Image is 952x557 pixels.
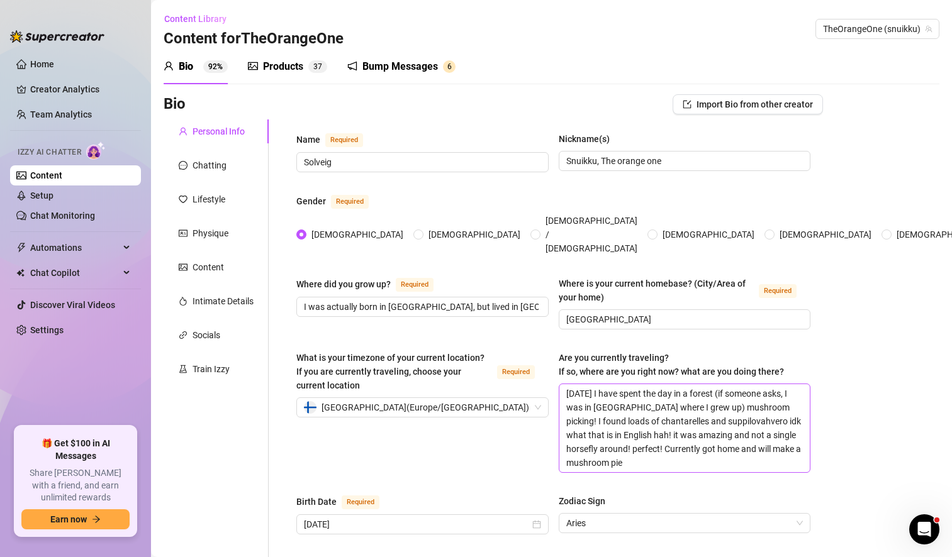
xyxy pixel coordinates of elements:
[318,62,322,71] span: 7
[331,195,369,209] span: Required
[30,325,64,335] a: Settings
[559,494,614,508] label: Zodiac Sign
[304,155,539,169] input: Name
[325,133,363,147] span: Required
[362,59,438,74] div: Bump Messages
[193,226,228,240] div: Physique
[179,297,188,306] span: fire
[559,277,754,304] div: Where is your current homebase? (City/Area of your home)
[658,228,759,241] span: [DEMOGRAPHIC_DATA]
[50,514,87,524] span: Earn now
[423,228,525,241] span: [DEMOGRAPHIC_DATA]
[164,29,344,49] h3: Content for TheOrangeOne
[30,238,120,258] span: Automations
[296,132,377,147] label: Name
[86,141,106,160] img: AI Chatter
[296,353,484,390] span: What is your timezone of your current location? If you are currently traveling, choose your curre...
[443,60,456,73] sup: 6
[21,509,130,529] button: Earn nowarrow-right
[30,211,95,221] a: Chat Monitoring
[673,94,823,114] button: Import Bio from other creator
[10,30,104,43] img: logo-BBDzfeDw.svg
[396,278,434,292] span: Required
[697,99,813,109] span: Import Bio from other creator
[566,514,804,532] span: Aries
[193,192,225,206] div: Lifestyle
[263,59,303,74] div: Products
[18,146,81,158] span: Izzy AI Chatter
[566,312,801,326] input: Where is your current homebase? (City/Area of your home)
[313,62,318,71] span: 3
[304,401,316,414] img: fi
[308,60,327,73] sup: 37
[347,61,357,71] span: notification
[193,362,230,376] div: Train Izzy
[248,61,258,71] span: picture
[179,365,188,373] span: experiment
[296,495,337,509] div: Birth Date
[909,514,939,544] iframe: Intercom live chat
[203,60,228,73] sup: 92%
[296,277,391,291] div: Where did you grow up?
[296,194,326,208] div: Gender
[322,398,529,417] span: [GEOGRAPHIC_DATA] ( Europe/[GEOGRAPHIC_DATA] )
[304,517,530,531] input: Birth Date
[179,161,188,170] span: message
[30,109,92,119] a: Team Analytics
[179,195,188,204] span: heart
[164,14,227,24] span: Content Library
[21,467,130,504] span: Share [PERSON_NAME] with a friend, and earn unlimited rewards
[21,438,130,462] span: 🎁 Get $100 in AI Messages
[775,228,876,241] span: [DEMOGRAPHIC_DATA]
[296,494,393,509] label: Birth Date
[296,277,447,292] label: Where did you grow up?
[559,277,811,304] label: Where is your current homebase? (City/Area of your home)
[179,263,188,272] span: picture
[559,132,619,146] label: Nickname(s)
[306,228,408,241] span: [DEMOGRAPHIC_DATA]
[16,243,26,253] span: thunderbolt
[179,331,188,339] span: link
[342,495,379,509] span: Required
[296,194,383,209] label: Gender
[447,62,452,71] span: 6
[193,294,254,308] div: Intimate Details
[193,158,227,172] div: Chatting
[559,384,810,472] textarea: [DATE] I have spent the day in a forest (if someone asks, I was in [GEOGRAPHIC_DATA] where I grew...
[497,365,535,379] span: Required
[164,61,174,71] span: user
[30,170,62,180] a: Content
[92,515,101,524] span: arrow-right
[683,100,692,109] span: import
[759,284,797,298] span: Required
[179,229,188,238] span: idcard
[179,127,188,136] span: user
[304,300,539,314] input: Where did you grow up?
[296,133,320,146] div: Name
[164,94,186,114] h3: Bio
[559,353,784,377] span: Are you currently traveling? If so, where are you right now? what are you doing there?
[179,59,193,74] div: Bio
[30,263,120,283] span: Chat Copilot
[16,268,25,277] img: Chat Copilot
[193,260,224,274] div: Content
[823,19,932,38] span: TheOrangeOne (snuikku)
[559,494,605,508] div: Zodiac Sign
[540,214,642,255] span: [DEMOGRAPHIC_DATA] / [DEMOGRAPHIC_DATA]
[193,124,245,138] div: Personal Info
[193,328,220,342] div: Socials
[566,154,801,168] input: Nickname(s)
[30,300,115,310] a: Discover Viral Videos
[30,190,53,201] a: Setup
[30,79,131,99] a: Creator Analytics
[925,25,932,33] span: team
[30,59,54,69] a: Home
[164,9,237,29] button: Content Library
[559,132,610,146] div: Nickname(s)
